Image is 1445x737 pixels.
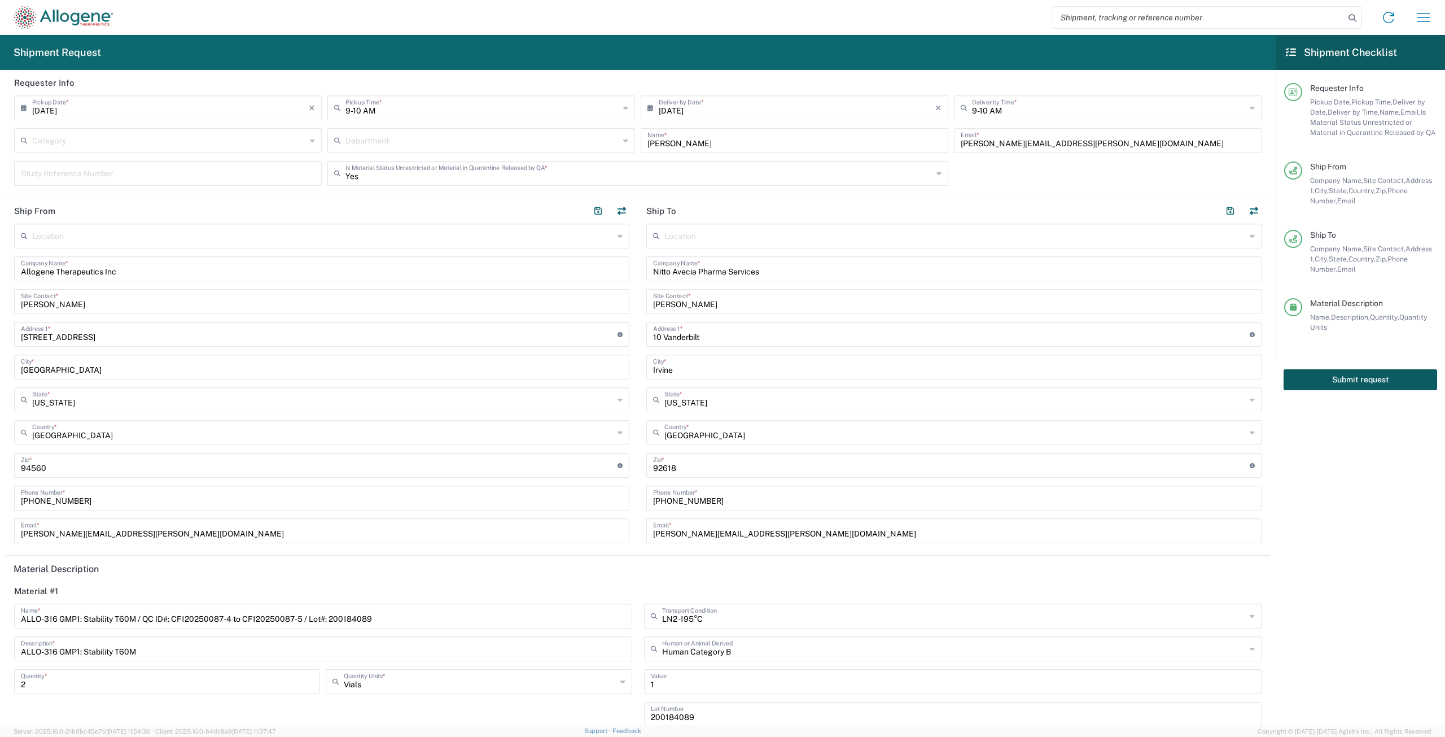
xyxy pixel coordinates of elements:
[1351,98,1393,106] span: Pickup Time,
[1328,108,1380,116] span: Deliver by Time,
[1310,162,1346,171] span: Ship From
[1315,186,1329,195] span: City,
[155,728,276,735] span: Client: 2025.16.0-b4dc8a9
[309,99,315,117] i: ×
[1376,255,1387,263] span: Zip,
[14,46,101,59] h2: Shipment Request
[1310,299,1383,308] span: Material Description
[1331,313,1370,321] span: Description,
[646,206,676,217] h2: Ship To
[1329,186,1348,195] span: State,
[1258,726,1431,736] span: Copyright © [DATE]-[DATE] Agistix Inc., All Rights Reserved
[1310,98,1351,106] span: Pickup Date,
[612,727,641,734] a: Feedback
[1329,255,1348,263] span: State,
[1380,108,1400,116] span: Name,
[1400,108,1421,116] span: Email,
[1376,186,1387,195] span: Zip,
[1284,369,1437,390] button: Submit request
[935,99,942,117] i: ×
[1310,230,1336,239] span: Ship To
[14,728,150,735] span: Server: 2025.16.0-21b0bc45e7b
[1363,245,1405,253] span: Site Contact,
[1315,255,1329,263] span: City,
[1310,84,1364,93] span: Requester Info
[1348,186,1376,195] span: Country,
[1348,255,1376,263] span: Country,
[1052,7,1345,28] input: Shipment, tracking or reference number
[14,586,58,597] h2: Material #1
[584,727,612,734] a: Support
[1310,313,1331,321] span: Name,
[14,206,55,217] h2: Ship From
[1337,197,1356,205] span: Email
[14,77,75,89] h2: Requester Info
[14,564,1262,574] h5: Material Description
[232,728,276,735] span: [DATE] 11:37:47
[1363,176,1405,185] span: Site Contact,
[1286,46,1397,59] h2: Shipment Checklist
[1310,176,1363,185] span: Company Name,
[1310,108,1436,137] span: Is Material Status Unrestricted or Material in Quarantine Released by QA
[1370,313,1399,321] span: Quantity,
[1310,245,1363,253] span: Company Name,
[14,6,113,29] img: allogene
[106,728,150,735] span: [DATE] 11:54:36
[1337,265,1356,273] span: Email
